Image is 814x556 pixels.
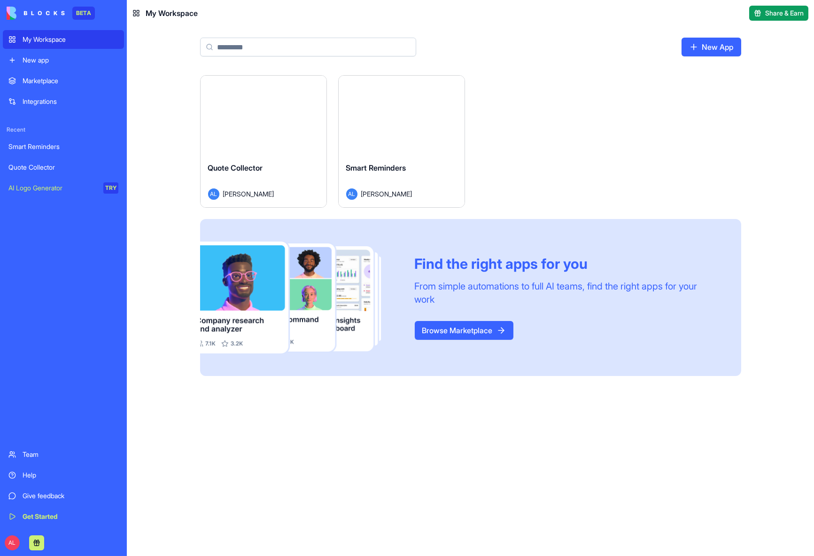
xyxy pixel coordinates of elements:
[8,2,180,48] div: Alik says…
[15,95,147,114] div: The team will be back 🕒
[346,163,406,172] span: Smart Reminders
[338,75,465,208] a: Smart RemindersAL[PERSON_NAME]
[682,38,741,56] a: New App
[8,140,180,161] div: Shelly says…
[8,48,180,127] div: The Blocks Team says…
[7,7,95,20] a: BETA
[415,255,719,272] div: Find the right apps for you
[161,304,176,319] button: Send a message…
[147,4,165,22] button: Home
[7,7,65,20] img: logo
[3,507,124,526] a: Get Started
[8,127,180,140] div: [DATE]
[361,189,412,199] span: [PERSON_NAME]
[8,142,118,151] div: Smart Reminders
[46,12,117,21] p: The team can also help
[23,97,118,106] div: Integrations
[3,137,124,156] a: Smart Reminders
[23,35,118,44] div: My Workspace
[6,4,24,22] button: go back
[346,188,357,200] span: AL
[415,321,513,340] a: Browse Marketplace
[223,189,274,199] span: [PERSON_NAME]
[3,126,124,133] span: Recent
[8,288,180,304] textarea: Message…
[8,161,180,300] div: Shelly says…
[23,450,118,459] div: Team
[8,183,97,193] div: AI Logo Generator
[3,92,124,111] a: Integrations
[146,8,198,19] span: My Workspace
[72,7,95,20] div: BETA
[3,445,124,464] a: Team
[3,71,124,90] a: Marketplace
[3,158,124,177] a: Quote Collector
[45,141,54,150] img: Profile image for Shelly
[165,4,182,21] div: Close
[23,105,48,113] b: [DATE]
[15,73,90,90] b: [EMAIL_ADDRESS][DOMAIN_NAME]
[3,486,124,505] a: Give feedback
[23,491,118,501] div: Give feedback
[415,280,719,306] div: From simple automations to full AI teams, find the right apps for your work
[15,54,147,91] div: You’ll get replies here and in your email: ✉️
[749,6,808,21] button: Share & Earn
[57,142,77,149] b: Shelly
[15,308,22,315] button: Upload attachment
[103,182,118,194] div: TRY
[8,48,154,120] div: You’ll get replies here and in your email:✉️[EMAIL_ADDRESS][DOMAIN_NAME]The team will be back🕒[DATE]
[15,167,147,287] div: Hey [PERSON_NAME]! [PERSON_NAME] here :) I do have an idea for how we can make your use case work...
[8,161,154,292] div: Hey [PERSON_NAME]! [PERSON_NAME] here :)I do have an idea for how we can make your use case work!...
[5,535,20,550] span: AL
[23,55,118,65] div: New app
[27,5,42,20] img: Profile image for The Blocks Team
[8,163,118,172] div: Quote Collector
[765,8,804,18] span: Share & Earn
[3,179,124,197] a: AI Logo GeneratorTRY
[23,76,118,86] div: Marketplace
[23,470,118,480] div: Help
[200,242,400,354] img: Frame_181_egmpey.png
[208,188,219,200] span: AL
[57,141,143,150] div: joined the conversation
[3,30,124,49] a: My Workspace
[200,75,327,208] a: Quote CollectorAL[PERSON_NAME]
[46,5,107,12] h1: The Blocks Team
[3,51,124,70] a: New app
[23,512,118,521] div: Get Started
[30,308,37,315] button: Emoji picker
[45,308,52,315] button: Gif picker
[60,308,67,315] button: Start recording
[3,466,124,485] a: Help
[208,163,263,172] span: Quote Collector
